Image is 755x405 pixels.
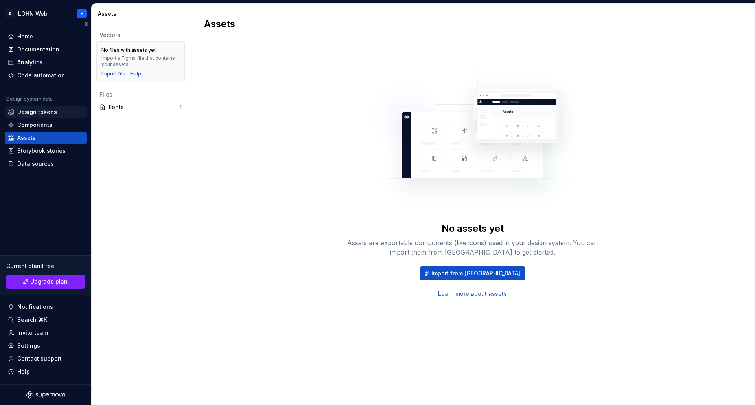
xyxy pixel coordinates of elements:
[5,119,87,131] a: Components
[180,104,182,110] div: 1
[5,326,87,339] a: Invite team
[17,59,42,66] div: Analytics
[5,158,87,170] a: Data sources
[5,339,87,352] a: Settings
[80,18,91,29] button: Collapse sidebar
[5,106,87,118] a: Design tokens
[81,11,83,17] div: Y
[130,71,141,77] a: Help
[17,108,57,116] div: Design tokens
[17,33,33,40] div: Home
[17,368,30,376] div: Help
[18,10,48,18] div: LOHN Web
[2,5,90,22] button: RLOHN WebY
[101,47,156,53] div: No files with assets yet
[438,290,507,298] a: Learn more about assets
[5,69,87,82] a: Code automation
[6,275,85,289] button: Upgrade plan
[109,103,180,111] div: Fonts
[5,132,87,144] a: Assets
[6,96,53,102] div: Design system data
[204,18,731,30] h2: Assets
[96,101,185,114] a: Fonts1
[98,10,186,18] div: Assets
[347,238,598,257] div: Assets are exportable components (like icons) used in your design system. You can import them fro...
[17,46,59,53] div: Documentation
[26,391,65,399] svg: Supernova Logo
[17,303,53,311] div: Notifications
[420,266,525,280] button: Import from [GEOGRAPHIC_DATA]
[17,316,47,324] div: Search ⌘K
[17,160,54,168] div: Data sources
[17,71,65,79] div: Code automation
[5,352,87,365] button: Contact support
[99,91,182,99] div: Files
[17,134,36,142] div: Assets
[30,278,68,286] span: Upgrade plan
[99,31,182,39] div: Vectors
[5,313,87,326] button: Search ⌘K
[5,145,87,157] a: Storybook stories
[431,269,520,277] span: Import from [GEOGRAPHIC_DATA]
[6,9,15,18] div: R
[17,147,66,155] div: Storybook stories
[101,71,125,77] button: Import file
[17,355,62,363] div: Contact support
[17,342,40,350] div: Settings
[5,30,87,43] a: Home
[101,55,180,68] div: Import a Figma file that contains your assets.
[6,262,85,270] div: Current plan : Free
[5,56,87,69] a: Analytics
[442,222,504,235] div: No assets yet
[17,329,48,337] div: Invite team
[5,43,87,56] a: Documentation
[17,121,52,129] div: Components
[5,301,87,313] button: Notifications
[5,365,87,378] button: Help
